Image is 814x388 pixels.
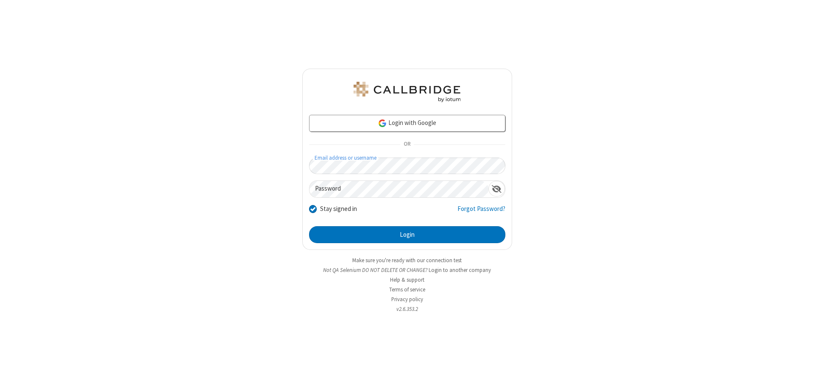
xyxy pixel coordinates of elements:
button: Login to another company [429,266,491,274]
input: Email address or username [309,158,505,174]
a: Terms of service [389,286,425,293]
img: QA Selenium DO NOT DELETE OR CHANGE [352,82,462,102]
label: Stay signed in [320,204,357,214]
a: Forgot Password? [457,204,505,220]
a: Login with Google [309,115,505,132]
li: v2.6.353.2 [302,305,512,313]
a: Privacy policy [391,296,423,303]
li: Not QA Selenium DO NOT DELETE OR CHANGE? [302,266,512,274]
img: google-icon.png [378,119,387,128]
a: Make sure you're ready with our connection test [352,257,462,264]
a: Help & support [390,276,424,283]
div: Show password [488,181,505,197]
span: OR [400,139,414,151]
input: Password [309,181,488,197]
button: Login [309,226,505,243]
